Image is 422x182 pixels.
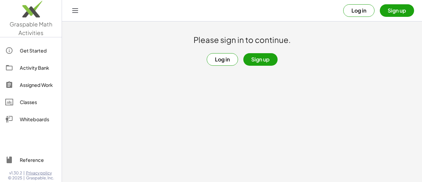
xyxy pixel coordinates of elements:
[207,53,238,66] button: Log in
[20,156,56,164] div: Reference
[26,170,54,176] a: Privacy policy
[3,60,59,76] a: Activity Bank
[70,5,80,16] button: Toggle navigation
[20,47,56,55] div: Get Started
[23,170,25,176] span: |
[10,20,52,36] span: Graspable Math Activities
[3,94,59,110] a: Classes
[23,175,25,181] span: |
[20,115,56,123] div: Whiteboards
[3,43,59,58] a: Get Started
[380,4,414,17] button: Sign up
[20,98,56,106] div: Classes
[26,175,54,181] span: Graspable, Inc.
[20,64,56,72] div: Activity Bank
[20,81,56,89] div: Assigned Work
[9,170,22,176] span: v1.30.2
[3,152,59,168] a: Reference
[8,175,22,181] span: © 2025
[3,77,59,93] a: Assigned Work
[3,111,59,127] a: Whiteboards
[194,35,291,45] h1: Please sign in to continue.
[343,4,375,17] button: Log in
[243,53,278,66] button: Sign up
